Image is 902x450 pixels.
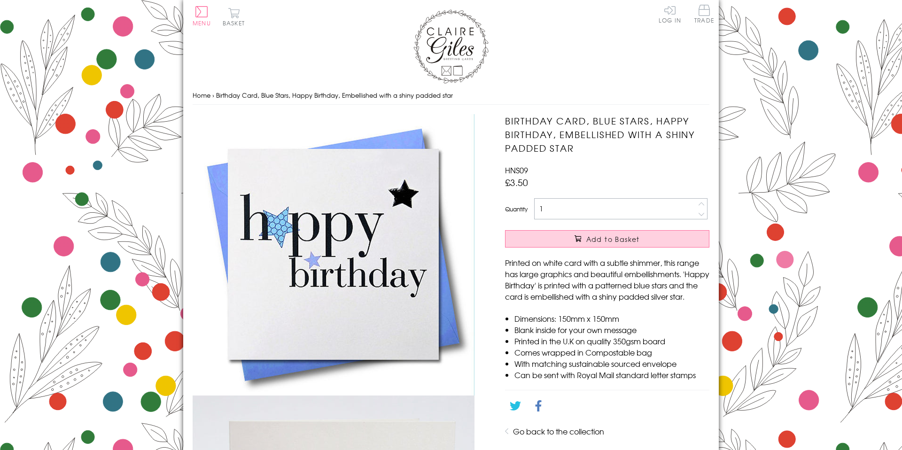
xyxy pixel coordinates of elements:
[505,205,528,213] label: Quantity
[212,91,214,100] span: ›
[216,91,453,100] span: Birthday Card, Blue Stars, Happy Birthday, Embellished with a shiny padded star
[514,347,709,358] li: Comes wrapped in Compostable bag
[694,5,714,23] span: Trade
[193,114,474,396] img: Birthday Card, Blue Stars, Happy Birthday, Embellished with a shiny padded star
[505,176,528,189] span: £3.50
[193,6,211,26] button: Menu
[505,114,709,155] h1: Birthday Card, Blue Stars, Happy Birthday, Embellished with a shiny padded star
[514,324,709,335] li: Blank inside for your own message
[193,86,709,105] nav: breadcrumbs
[505,164,528,176] span: HNS09
[586,234,640,244] span: Add to Basket
[694,5,714,25] a: Trade
[221,8,247,26] button: Basket
[193,19,211,27] span: Menu
[505,230,709,248] button: Add to Basket
[514,358,709,369] li: With matching sustainable sourced envelope
[514,335,709,347] li: Printed in the U.K on quality 350gsm board
[514,313,709,324] li: Dimensions: 150mm x 150mm
[505,257,709,302] p: Printed on white card with a subtle shimmer, this range has large graphics and beautiful embellis...
[413,9,489,84] img: Claire Giles Greetings Cards
[193,91,210,100] a: Home
[514,369,709,380] li: Can be sent with Royal Mail standard letter stamps
[659,5,681,23] a: Log In
[513,426,604,437] a: Go back to the collection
